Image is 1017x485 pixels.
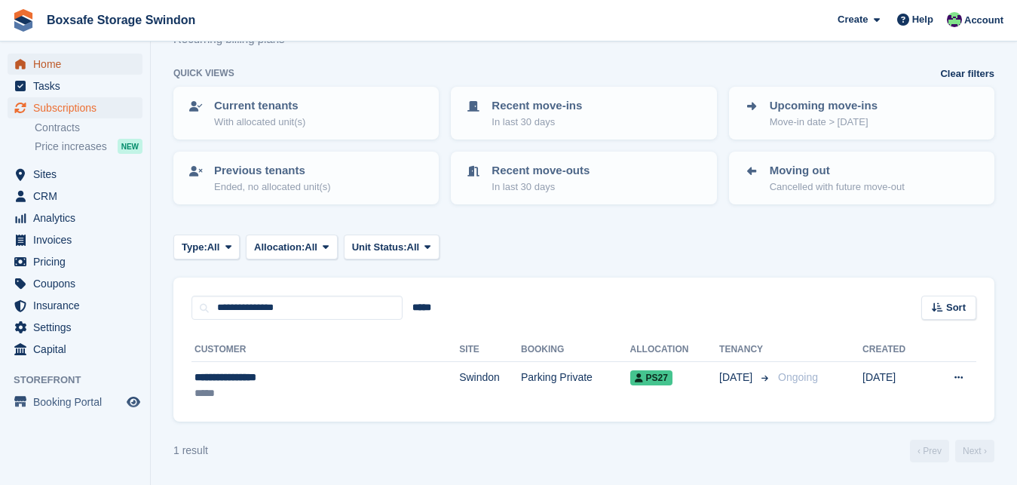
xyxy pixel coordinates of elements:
span: All [407,240,420,255]
span: Invoices [33,229,124,250]
span: Home [33,54,124,75]
button: Type: All [173,235,240,259]
span: Sites [33,164,124,185]
span: Help [912,12,933,27]
span: Price increases [35,140,107,154]
span: PS27 [630,370,672,385]
span: Coupons [33,273,124,294]
span: Analytics [33,207,124,229]
span: Create [838,12,868,27]
a: menu [8,295,142,316]
p: Upcoming move-ins [770,97,878,115]
a: Clear filters [940,66,994,81]
nav: Page [907,440,997,462]
span: Ongoing [778,371,818,383]
div: NEW [118,139,142,154]
th: Customer [191,338,459,362]
p: In last 30 days [492,180,590,195]
span: Subscriptions [33,97,124,118]
span: Sort [946,300,966,315]
span: Insurance [33,295,124,316]
a: menu [8,339,142,360]
div: 1 result [173,443,208,459]
a: Preview store [124,393,142,411]
span: Storefront [14,373,150,388]
span: Allocation: [254,240,305,255]
a: Moving out Cancelled with future move-out [731,153,993,203]
span: Capital [33,339,124,360]
td: Parking Private [521,362,630,410]
span: Account [964,13,1003,28]
p: Move-in date > [DATE] [770,115,878,130]
a: Upcoming move-ins Move-in date > [DATE] [731,88,993,138]
span: CRM [33,186,124,207]
span: Booking Portal [33,391,124,413]
p: With allocated unit(s) [214,115,305,130]
a: Price increases NEW [35,138,142,155]
p: Cancelled with future move-out [770,180,905,195]
span: [DATE] [719,370,755,385]
a: Contracts [35,121,142,135]
a: menu [8,186,142,207]
span: Pricing [33,251,124,272]
p: Previous tenants [214,162,331,180]
a: menu [8,317,142,338]
span: Tasks [33,75,124,97]
img: stora-icon-8386f47178a22dfd0bd8f6a31ec36ba5ce8667c1dd55bd0f319d3a0aa187defe.svg [12,9,35,32]
th: Allocation [630,338,719,362]
a: menu [8,391,142,413]
td: Swindon [459,362,521,410]
a: menu [8,229,142,250]
td: [DATE] [862,362,928,410]
a: menu [8,273,142,294]
p: Current tenants [214,97,305,115]
span: All [207,240,220,255]
a: menu [8,207,142,229]
th: Created [862,338,928,362]
span: All [305,240,317,255]
a: menu [8,75,142,97]
a: Previous [910,440,949,462]
p: Moving out [770,162,905,180]
button: Unit Status: All [344,235,440,259]
a: menu [8,97,142,118]
button: Allocation: All [246,235,338,259]
span: Type: [182,240,207,255]
p: Recent move-outs [492,162,590,180]
a: Boxsafe Storage Swindon [41,8,201,32]
p: In last 30 days [492,115,582,130]
a: Recent move-outs In last 30 days [452,153,715,203]
a: menu [8,251,142,272]
th: Booking [521,338,630,362]
p: Ended, no allocated unit(s) [214,180,331,195]
img: Kim Virabi [947,12,962,27]
a: menu [8,164,142,185]
a: Current tenants With allocated unit(s) [175,88,437,138]
span: Unit Status: [352,240,407,255]
p: Recent move-ins [492,97,582,115]
a: Previous tenants Ended, no allocated unit(s) [175,153,437,203]
span: Settings [33,317,124,338]
a: Recent move-ins In last 30 days [452,88,715,138]
th: Tenancy [719,338,772,362]
a: Next [955,440,994,462]
h6: Quick views [173,66,234,80]
th: Site [459,338,521,362]
a: menu [8,54,142,75]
